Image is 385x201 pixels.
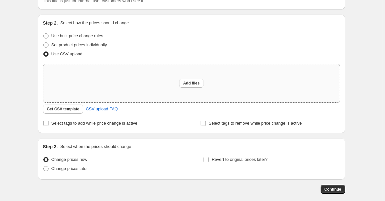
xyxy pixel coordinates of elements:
span: Select tags to add while price change is active [51,121,137,126]
span: Set product prices individually [51,42,107,47]
span: Use CSV upload [51,51,82,56]
button: Get CSV template [43,105,83,114]
button: Continue [321,185,345,194]
span: Use bulk price change rules [51,33,103,38]
span: Add files [183,81,200,86]
span: Get CSV template [47,106,80,112]
span: CSV upload FAQ [86,106,118,112]
span: Continue [324,187,341,192]
h2: Step 2. [43,20,58,26]
span: Select tags to remove while price change is active [209,121,302,126]
p: Select how the prices should change [60,20,129,26]
span: Change prices later [51,166,88,171]
span: Change prices now [51,157,87,162]
a: CSV upload FAQ [82,104,122,114]
p: Select when the prices should change [60,143,131,150]
button: Add files [179,79,203,88]
span: Revert to original prices later? [212,157,268,162]
h2: Step 3. [43,143,58,150]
